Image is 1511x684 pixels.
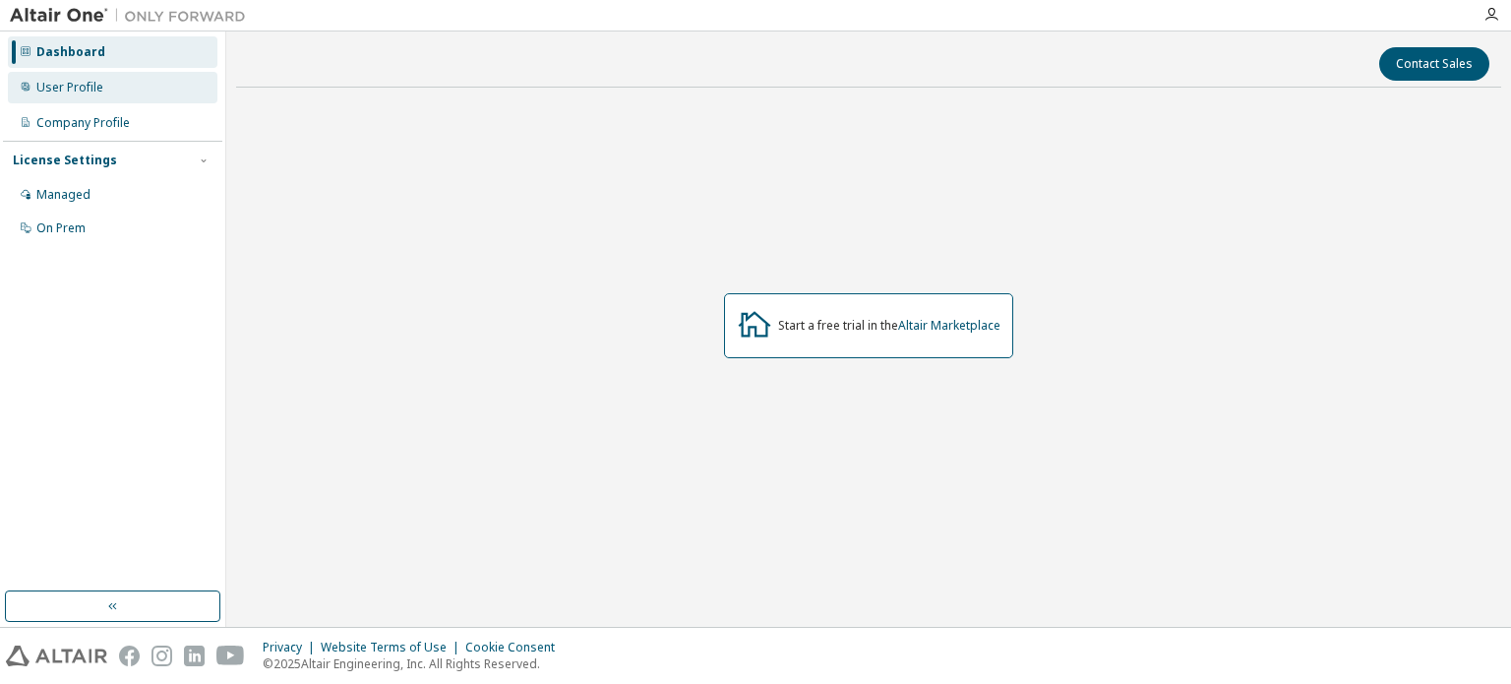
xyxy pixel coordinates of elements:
button: Contact Sales [1379,47,1489,81]
div: License Settings [13,153,117,168]
img: facebook.svg [119,646,140,666]
div: Privacy [263,640,321,655]
p: © 2025 Altair Engineering, Inc. All Rights Reserved. [263,655,567,672]
a: Altair Marketplace [898,317,1000,334]
div: Dashboard [36,44,105,60]
img: Altair One [10,6,256,26]
div: Website Terms of Use [321,640,465,655]
div: Cookie Consent [465,640,567,655]
img: linkedin.svg [184,646,205,666]
img: youtube.svg [216,646,245,666]
div: User Profile [36,80,103,95]
img: altair_logo.svg [6,646,107,666]
div: Start a free trial in the [778,318,1000,334]
div: On Prem [36,220,86,236]
img: instagram.svg [151,646,172,666]
div: Managed [36,187,91,203]
div: Company Profile [36,115,130,131]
